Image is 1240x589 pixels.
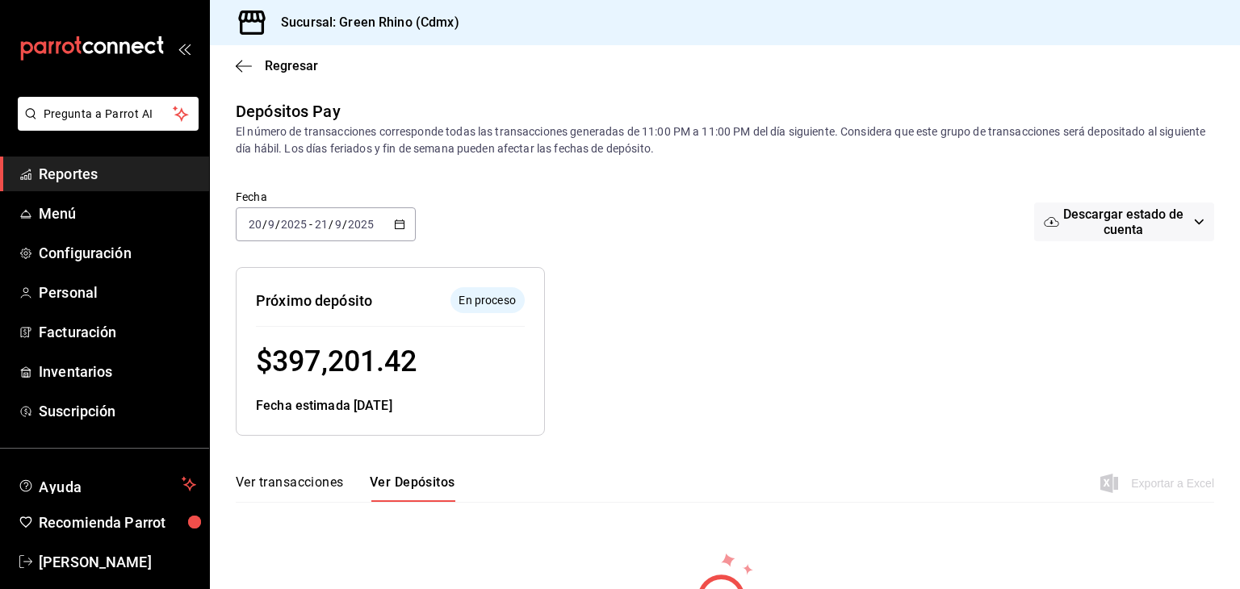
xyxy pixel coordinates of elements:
input: -- [334,218,342,231]
div: El número de transacciones corresponde todas las transacciones generadas de 11:00 PM a 11:00 PM d... [236,123,1214,157]
button: Descargar estado de cuenta [1034,203,1214,241]
button: Ver Depósitos [370,474,455,502]
span: / [262,218,267,231]
input: -- [267,218,275,231]
button: Pregunta a Parrot AI [18,97,199,131]
span: [PERSON_NAME] [39,551,196,573]
div: Fecha estimada [DATE] [256,396,525,416]
input: ---- [347,218,375,231]
span: Pregunta a Parrot AI [44,106,174,123]
span: / [329,218,333,231]
button: Regresar [236,58,318,73]
div: El depósito aún no se ha enviado a tu cuenta bancaria. [450,287,525,313]
span: / [342,218,347,231]
span: Ayuda [39,474,175,494]
label: Fecha [236,191,416,203]
span: Reportes [39,163,196,185]
span: Regresar [265,58,318,73]
span: Facturación [39,321,196,343]
span: Configuración [39,242,196,264]
a: Pregunta a Parrot AI [11,117,199,134]
span: En proceso [452,292,522,309]
div: Próximo depósito [256,290,372,311]
span: Descargar estado de cuenta [1059,207,1188,237]
span: Inventarios [39,361,196,382]
input: -- [314,218,329,231]
input: -- [248,218,262,231]
div: Depósitos Pay [236,99,341,123]
span: Suscripción [39,400,196,422]
span: $ 397,201.42 [256,345,417,378]
h3: Sucursal: Green Rhino (Cdmx) [268,13,459,32]
button: Ver transacciones [236,474,344,502]
div: navigation tabs [236,474,455,502]
span: - [309,218,312,231]
span: Recomienda Parrot [39,512,196,533]
input: ---- [280,218,308,231]
span: / [275,218,280,231]
span: Menú [39,203,196,224]
span: Personal [39,282,196,303]
button: open_drawer_menu [178,42,191,55]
